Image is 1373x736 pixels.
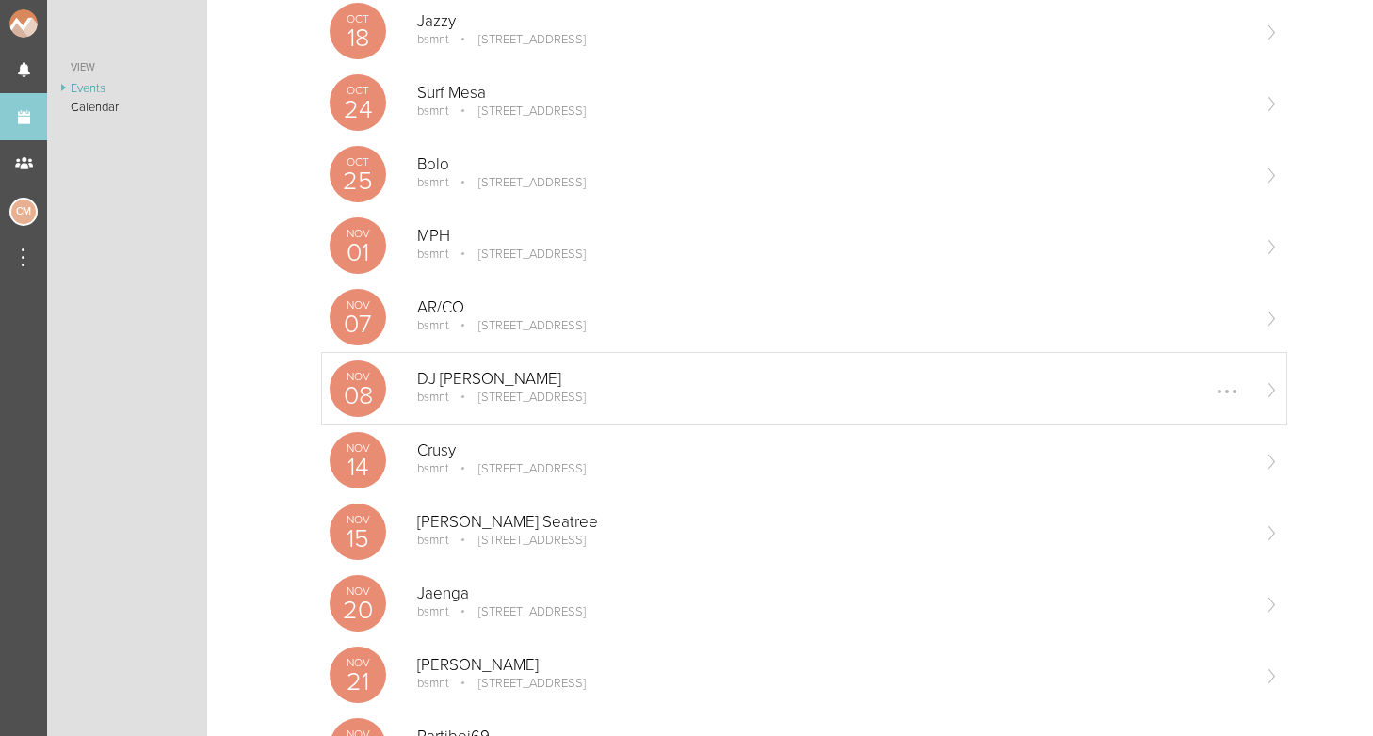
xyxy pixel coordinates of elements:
[452,32,586,47] p: [STREET_ADDRESS]
[330,371,386,382] p: Nov
[330,598,386,623] p: 20
[417,227,1249,246] p: MPH
[330,168,386,194] p: 25
[452,461,586,476] p: [STREET_ADDRESS]
[417,84,1249,103] p: Surf Mesa
[330,455,386,480] p: 14
[330,85,386,96] p: Oct
[9,9,116,38] img: NOMAD
[452,676,586,691] p: [STREET_ADDRESS]
[452,604,586,619] p: [STREET_ADDRESS]
[417,390,449,405] p: bsmnt
[417,461,449,476] p: bsmnt
[330,442,386,454] p: Nov
[330,312,386,337] p: 07
[330,514,386,525] p: Nov
[417,12,1249,31] p: Jazzy
[417,298,1249,317] p: AR/CO
[330,156,386,168] p: Oct
[417,441,1249,460] p: Crusy
[330,657,386,668] p: Nov
[417,247,449,262] p: bsmnt
[330,669,386,695] p: 21
[452,247,586,262] p: [STREET_ADDRESS]
[47,98,207,117] a: Calendar
[417,318,449,333] p: bsmnt
[452,104,586,119] p: [STREET_ADDRESS]
[452,390,586,405] p: [STREET_ADDRESS]
[452,175,586,190] p: [STREET_ADDRESS]
[330,585,386,597] p: Nov
[452,533,586,548] p: [STREET_ADDRESS]
[330,25,386,51] p: 18
[417,175,449,190] p: bsmnt
[47,56,207,79] a: View
[417,513,1249,532] p: [PERSON_NAME] Seatree
[417,533,449,548] p: bsmnt
[330,228,386,239] p: Nov
[417,584,1249,603] p: Jaenga
[417,604,449,619] p: bsmnt
[330,13,386,24] p: Oct
[330,97,386,122] p: 24
[417,370,1249,389] p: DJ [PERSON_NAME]
[417,155,1249,174] p: Bolo
[417,104,449,119] p: bsmnt
[9,198,38,226] div: Charlie McGinley
[417,676,449,691] p: bsmnt
[330,383,386,408] p: 08
[47,79,207,98] a: Events
[417,32,449,47] p: bsmnt
[417,656,1249,675] p: [PERSON_NAME]
[330,299,386,311] p: Nov
[330,240,386,265] p: 01
[452,318,586,333] p: [STREET_ADDRESS]
[330,526,386,552] p: 15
